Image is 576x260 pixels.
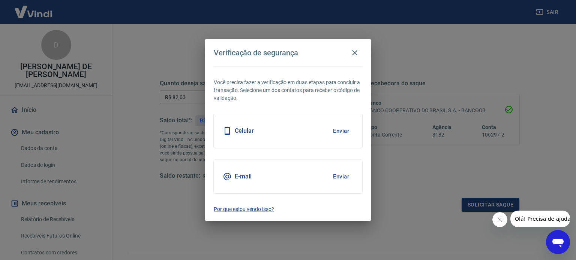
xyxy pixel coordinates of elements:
a: Por que estou vendo isso? [214,205,362,213]
span: Olá! Precisa de ajuda? [4,5,63,11]
h4: Verificação de segurança [214,48,298,57]
h5: Celular [235,127,254,135]
iframe: Fechar mensagem [492,212,507,227]
iframe: Botão para abrir a janela de mensagens [546,230,570,254]
p: Você precisa fazer a verificação em duas etapas para concluir a transação. Selecione um dos conta... [214,79,362,102]
button: Enviar [329,169,353,184]
iframe: Mensagem da empresa [510,211,570,227]
button: Enviar [329,123,353,139]
h5: E-mail [235,173,252,180]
